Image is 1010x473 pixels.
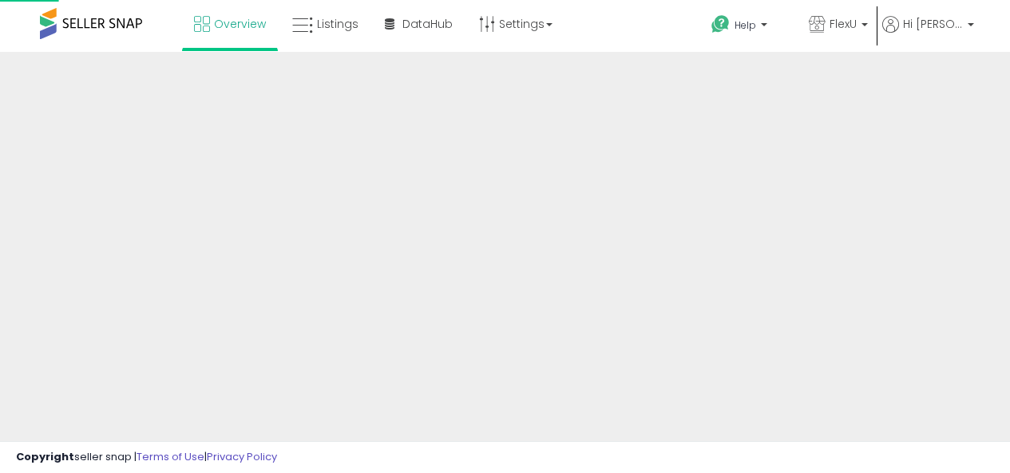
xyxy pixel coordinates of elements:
[317,16,358,32] span: Listings
[137,449,204,464] a: Terms of Use
[882,16,974,52] a: Hi [PERSON_NAME]
[735,18,756,32] span: Help
[830,16,857,32] span: FlexU
[699,2,794,52] a: Help
[16,449,74,464] strong: Copyright
[214,16,266,32] span: Overview
[16,450,277,465] div: seller snap | |
[207,449,277,464] a: Privacy Policy
[903,16,963,32] span: Hi [PERSON_NAME]
[402,16,453,32] span: DataHub
[711,14,731,34] i: Get Help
